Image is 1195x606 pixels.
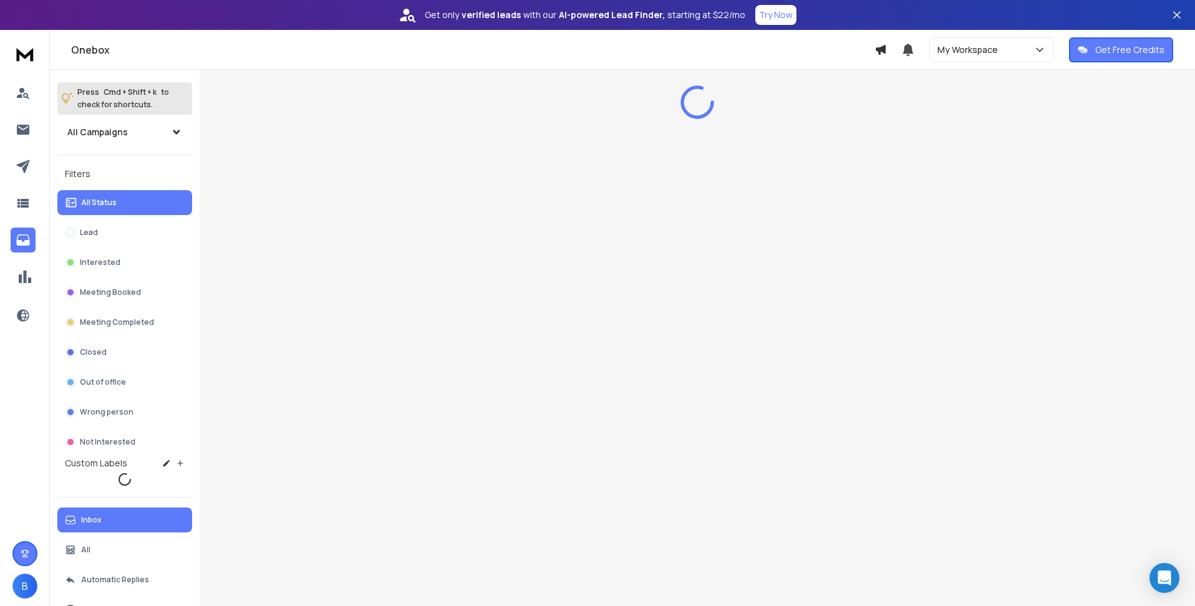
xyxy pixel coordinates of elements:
[80,287,141,297] p: Meeting Booked
[67,126,128,138] h1: All Campaigns
[1095,44,1164,56] p: Get Free Credits
[81,198,117,208] p: All Status
[80,228,98,238] p: Lead
[462,9,521,21] strong: verified leads
[57,340,192,365] button: Closed
[937,44,1003,56] p: My Workspace
[81,545,90,555] p: All
[1149,563,1179,593] div: Open Intercom Messenger
[80,437,135,447] p: Not Interested
[80,347,107,357] p: Closed
[81,515,102,525] p: Inbox
[1069,37,1173,62] button: Get Free Credits
[57,310,192,335] button: Meeting Completed
[759,9,793,21] p: Try Now
[755,5,796,25] button: Try Now
[57,507,192,532] button: Inbox
[57,567,192,592] button: Automatic Replies
[57,370,192,395] button: Out of office
[57,120,192,145] button: All Campaigns
[57,250,192,275] button: Interested
[57,400,192,425] button: Wrong person
[57,537,192,562] button: All
[425,9,745,21] p: Get only with our starting at $22/mo
[12,574,37,599] button: B
[81,575,149,585] p: Automatic Replies
[12,42,37,65] img: logo
[57,280,192,305] button: Meeting Booked
[65,457,127,469] h3: Custom Labels
[80,257,120,267] p: Interested
[559,9,665,21] strong: AI-powered Lead Finder,
[80,407,133,417] p: Wrong person
[80,317,154,327] p: Meeting Completed
[57,430,192,454] button: Not Interested
[57,165,192,183] h3: Filters
[102,85,158,99] span: Cmd + Shift + k
[57,190,192,215] button: All Status
[77,86,169,111] p: Press to check for shortcuts.
[71,42,874,57] h1: Onebox
[57,220,192,245] button: Lead
[80,377,126,387] p: Out of office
